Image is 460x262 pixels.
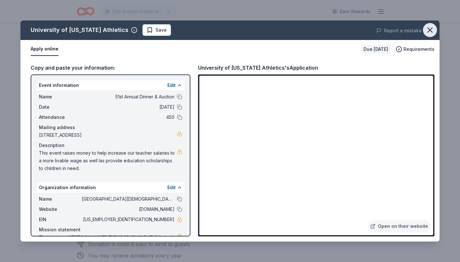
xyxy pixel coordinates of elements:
[39,226,182,234] div: Mission statement
[198,64,318,72] div: University of [US_STATE] Athletics's Application
[39,234,177,257] span: The mission of [PERSON_NAME] [DEMOGRAPHIC_DATA] Schools is to joyfully cultivate [DEMOGRAPHIC_DAT...
[39,131,177,139] span: [STREET_ADDRESS]
[368,220,431,233] a: Open on their website
[36,80,185,90] div: Event information
[82,195,174,203] span: [GEOGRAPHIC_DATA][DEMOGRAPHIC_DATA]
[376,27,422,35] button: Report a mistake
[156,26,167,34] span: Save
[31,64,190,72] div: Copy and paste your information:
[403,45,434,53] span: Requirements
[82,93,174,101] span: 51st Annual Dinner & Auction
[39,216,82,223] span: EIN
[167,184,176,191] button: Edit
[39,93,82,101] span: Name
[31,25,128,35] div: University of [US_STATE] Athletics
[39,142,182,149] div: Description
[39,195,82,203] span: Name
[39,113,82,121] span: Attendance
[396,45,434,53] button: Requirements
[39,205,82,213] span: Website
[82,103,174,111] span: [DATE]
[36,182,185,193] div: Organization information
[142,24,171,36] button: Save
[31,42,58,56] button: Apply online
[82,205,174,213] span: [DOMAIN_NAME]
[39,103,82,111] span: Date
[82,216,174,223] span: [US_EMPLOYER_IDENTIFICATION_NUMBER]
[39,124,182,131] div: Mailing address
[167,81,176,89] button: Edit
[361,45,391,54] div: Due [DATE]
[82,113,174,121] span: 450
[39,149,177,172] span: This event raises money to help increase our teacher salaries to a more livable wage as well las ...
